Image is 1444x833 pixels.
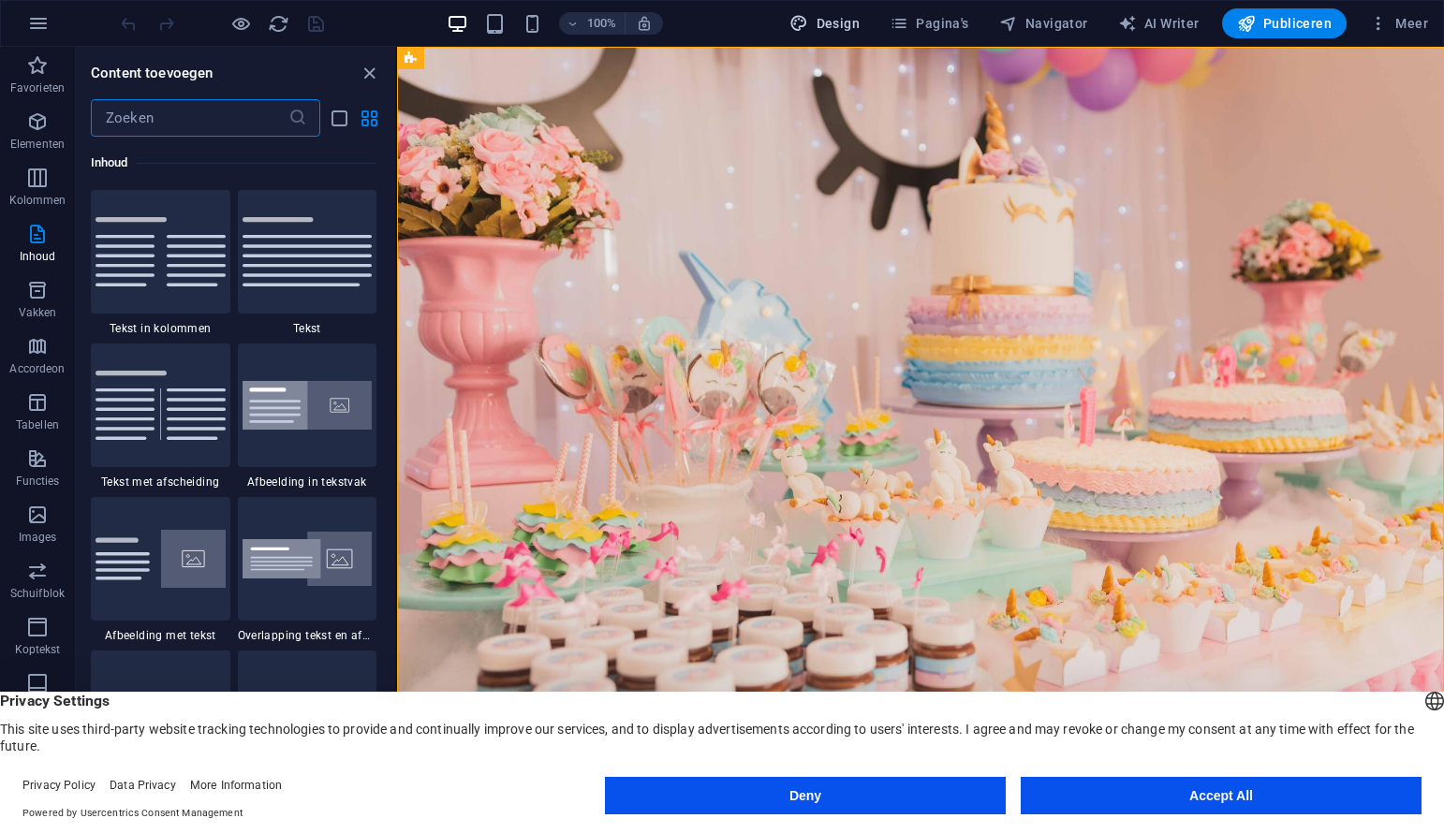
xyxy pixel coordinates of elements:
[96,217,226,286] img: text-in-columns.svg
[999,14,1088,33] span: Navigator
[91,152,376,174] h6: Inhoud
[19,530,57,545] p: Images
[91,321,230,336] span: Tekst in kolommen
[1362,8,1436,38] button: Meer
[238,475,377,490] span: Afbeelding in tekstvak
[91,62,213,84] h6: Content toevoegen
[16,417,59,432] p: Tabellen
[1237,14,1332,33] span: Publiceren
[992,8,1096,38] button: Navigator
[238,190,377,336] div: Tekst
[91,190,230,336] div: Tekst in kolommen
[10,137,65,152] p: Elementen
[10,80,65,95] p: Favorieten
[9,361,65,376] p: Accordeon
[9,193,66,208] p: Kolommen
[15,642,61,657] p: Koptekst
[789,14,860,33] span: Design
[238,343,377,490] div: Afbeelding in tekstvak
[91,628,230,643] span: Afbeelding met tekst
[636,15,653,32] i: Stel bij het wijzigen van de grootte van de weergegeven website automatisch het juist zoomniveau ...
[1369,14,1428,33] span: Meer
[243,217,373,286] img: text.svg
[267,12,289,35] button: reload
[91,99,288,137] input: Zoeken
[91,497,230,643] div: Afbeelding met tekst
[238,321,377,336] span: Tekst
[238,650,377,796] div: Brede afbeelding met tekst
[96,371,226,440] img: text-with-separator.svg
[243,532,373,587] img: text-image-overlap.svg
[1111,8,1207,38] button: AI Writer
[91,475,230,490] span: Tekst met afscheiding
[1222,8,1347,38] button: Publiceren
[890,14,969,33] span: Pagina's
[1118,14,1200,33] span: AI Writer
[882,8,977,38] button: Pagina's
[16,474,60,489] p: Functies
[229,12,252,35] button: Klik hier om de voorbeeldmodus te verlaten en verder te gaan met bewerken
[358,107,380,129] button: grid-view
[91,343,230,490] div: Tekst met afscheiding
[358,62,380,84] button: close panel
[587,12,617,35] h6: 100%
[238,628,377,643] span: Overlapping tekst en afbeelding
[559,12,626,35] button: 100%
[243,381,373,431] img: image-with-text-box.svg
[782,8,867,38] button: Design
[91,650,230,796] div: Brede afbeelding uitgelijnd met de tekst
[19,305,57,320] p: Vakken
[328,107,350,129] button: list-view
[238,497,377,643] div: Overlapping tekst en afbeelding
[10,586,65,601] p: Schuifblok
[20,249,56,264] p: Inhoud
[96,530,226,588] img: text-with-image-v4.svg
[268,13,289,35] i: Pagina opnieuw laden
